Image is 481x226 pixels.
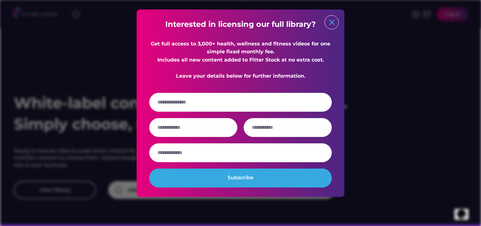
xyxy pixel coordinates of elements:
[455,201,475,220] iframe: chat widget
[149,40,332,80] div: Get full access to 3,000+ health, wellness and fitness videos for one simple fixed monthly fee. I...
[165,20,316,29] strong: Interested in licensing our full library?
[149,169,332,187] button: Subscribe
[327,18,337,27] button: close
